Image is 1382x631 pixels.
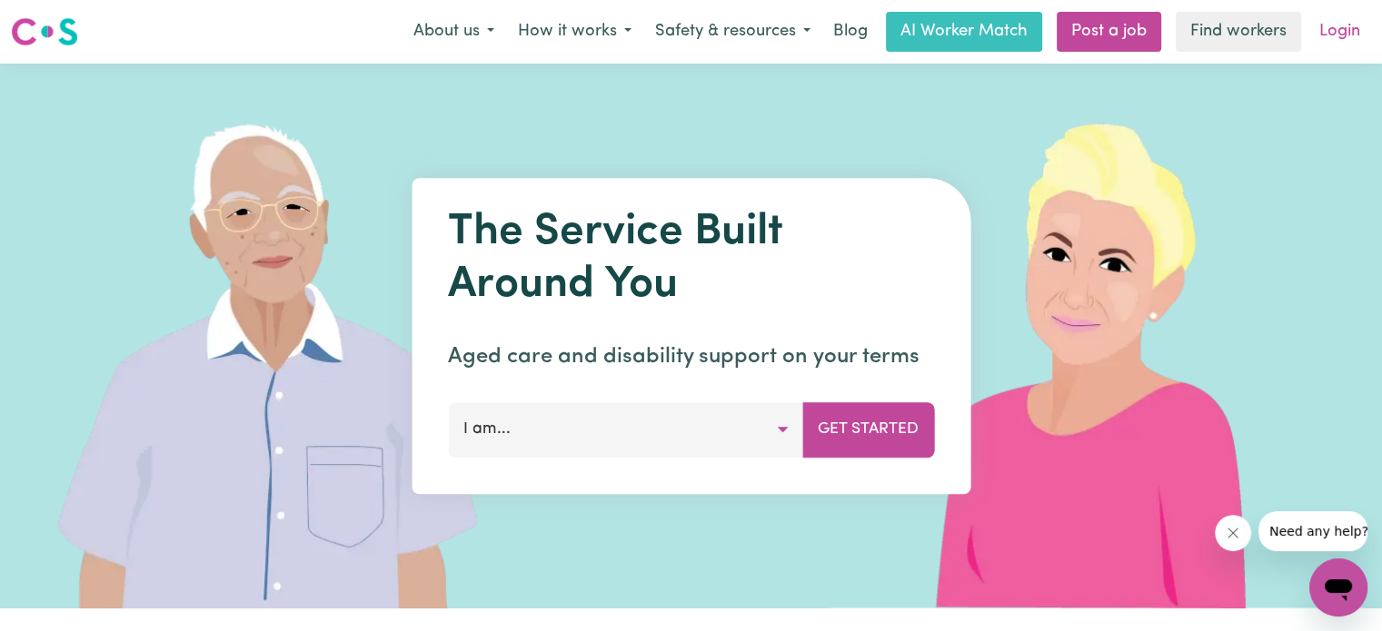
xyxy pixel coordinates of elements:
h1: The Service Built Around You [448,207,934,311]
iframe: Button to launch messaging window [1309,558,1367,616]
span: Need any help? [11,13,110,27]
a: Blog [822,12,879,52]
img: Careseekers logo [11,15,78,48]
button: About us [402,13,506,51]
a: Careseekers logo [11,11,78,53]
button: How it works [506,13,643,51]
a: Find workers [1176,12,1301,52]
p: Aged care and disability support on your terms [448,340,934,373]
a: AI Worker Match [886,12,1042,52]
button: I am... [448,402,803,457]
button: Get Started [802,402,934,457]
a: Login [1308,12,1371,52]
a: Post a job [1057,12,1161,52]
iframe: Message from company [1258,511,1367,551]
iframe: Close message [1215,515,1251,551]
button: Safety & resources [643,13,822,51]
